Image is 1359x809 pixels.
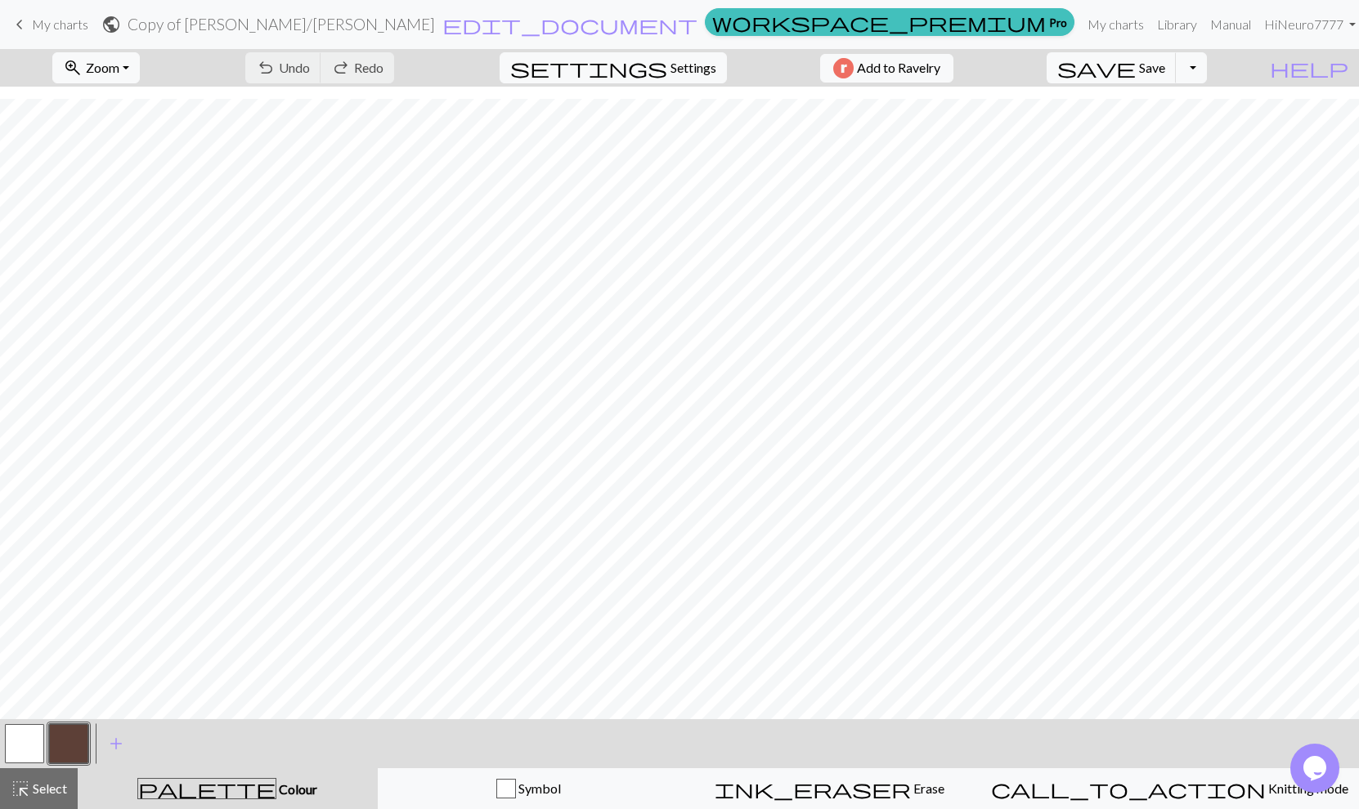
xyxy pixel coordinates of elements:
a: Manual [1204,8,1258,41]
span: Settings [671,58,716,78]
button: Knitting mode [980,768,1359,809]
a: Library [1150,8,1204,41]
h2: Copy of [PERSON_NAME] / [PERSON_NAME] [128,15,435,34]
button: Symbol [378,768,679,809]
i: Settings [510,58,667,78]
button: Add to Ravelry [820,54,953,83]
span: highlight_alt [11,777,30,800]
span: Zoom [86,60,119,75]
button: SettingsSettings [500,52,727,83]
span: keyboard_arrow_left [10,13,29,36]
span: save [1057,56,1136,79]
span: Symbol [516,780,561,796]
span: zoom_in [63,56,83,79]
span: Erase [911,780,944,796]
a: My charts [10,11,88,38]
span: call_to_action [991,777,1266,800]
span: Knitting mode [1266,780,1348,796]
span: Save [1139,60,1165,75]
img: Ravelry [833,58,854,78]
span: Add to Ravelry [857,58,940,78]
span: edit_document [442,13,697,36]
a: My charts [1081,8,1150,41]
span: workspace_premium [712,11,1046,34]
button: Zoom [52,52,140,83]
span: help [1270,56,1348,79]
span: My charts [32,16,88,32]
span: ink_eraser [715,777,911,800]
button: Save [1047,52,1177,83]
span: public [101,13,121,36]
a: Pro [705,8,1074,36]
iframe: chat widget [1290,744,1343,793]
span: settings [510,56,667,79]
button: Erase [679,768,980,809]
